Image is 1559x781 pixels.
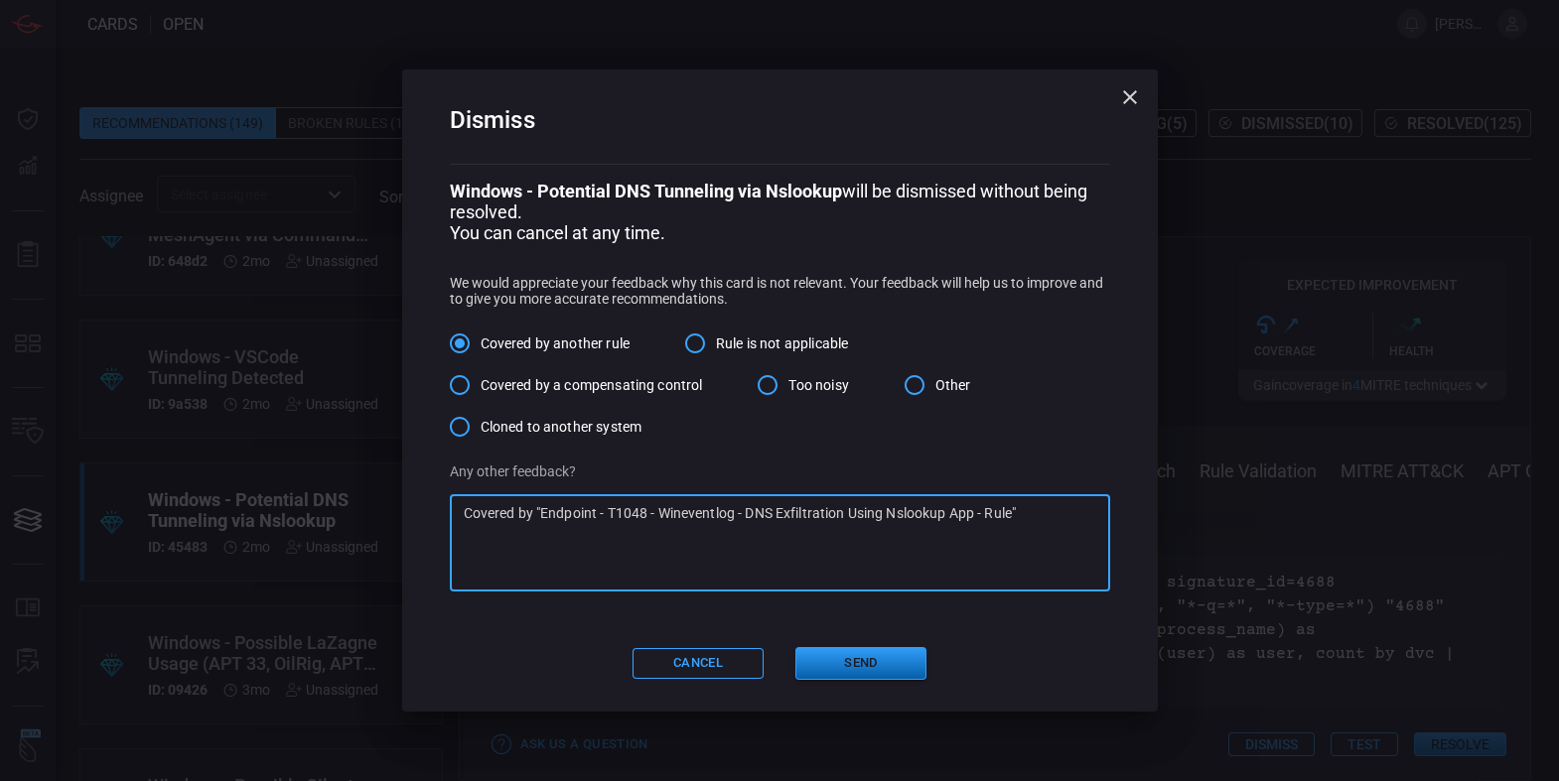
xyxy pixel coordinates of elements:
button: Send [795,647,926,680]
span: Other [935,375,971,396]
textarea: Covered by "Endpoint - T1048 - Wineventlog - DNS Exfiltration Using Nslookup App - Rule" [464,503,1096,583]
p: We would appreciate your feedback why this card is not relevant. Your feedback will help us to im... [450,275,1110,307]
p: Any other feedback? [450,463,1110,479]
span: Too noisy [788,375,848,396]
p: will be dismissed without being resolved. [450,181,1110,222]
b: Windows - Potential DNS Tunneling via Nslookup [450,181,842,201]
span: Covered by a compensating control [481,375,703,396]
span: Covered by another rule [481,333,630,354]
span: Cloned to another system [481,417,642,438]
h2: Dismiss [450,101,1110,164]
button: Cancel [633,648,764,679]
p: You can cancel at any time. [450,222,1110,243]
span: Rule is not applicable [716,333,848,354]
